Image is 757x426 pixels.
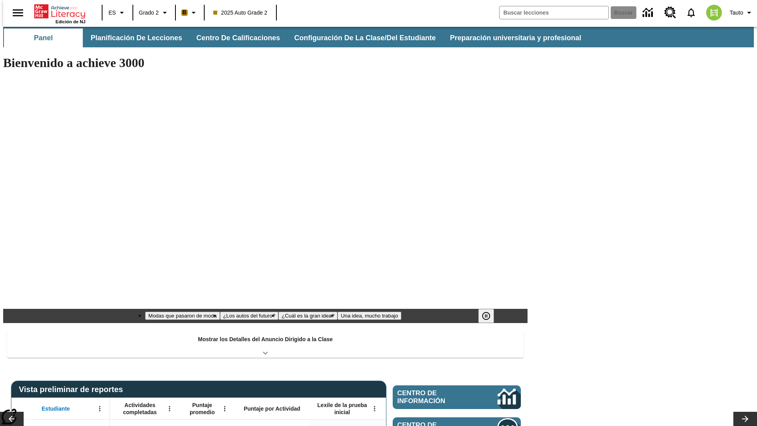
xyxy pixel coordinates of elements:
[4,28,83,47] button: Panel
[397,389,471,405] span: Centro de información
[190,28,286,47] button: Centro de calificaciones
[183,7,186,17] span: B
[478,309,494,323] button: Pausar
[727,6,757,20] button: Perfil/Configuración
[288,28,442,47] button: Configuración de la clase/del estudiante
[105,6,130,20] button: Lenguaje: ES, Selecciona un idioma
[7,331,524,358] div: Mostrar los Detalles del Anuncio Dirigido a la Clase
[213,9,268,17] span: 2025 Auto Grade 2
[337,312,401,320] button: Diapositiva 4 Una idea, mucho trabajo
[730,9,743,17] span: Tauto
[638,2,660,24] a: Centro de información
[220,312,279,320] button: Diapositiva 2 ¿Los autos del futuro?
[3,56,528,70] h1: Bienvenido a achieve 3000
[84,28,188,47] button: Planificación de lecciones
[369,403,380,415] button: Abrir menú
[198,335,333,344] p: Mostrar los Detalles del Anuncio Dirigido a la Clase
[219,403,231,415] button: Abrir menú
[3,27,754,47] div: Subbarra de navegación
[393,385,521,409] a: Centro de información
[278,312,337,320] button: Diapositiva 3 ¿Cuál es la gran idea?
[681,2,701,23] a: Notificaciones
[313,402,371,416] span: Lexile de la prueba inicial
[178,6,201,20] button: Boost El color de la clase es anaranjado claro. Cambiar el color de la clase.
[34,4,86,19] a: Portada
[478,309,502,323] div: Pausar
[34,3,86,24] div: Portada
[108,9,116,17] span: ES
[244,405,300,412] span: Puntaje por Actividad
[701,2,727,23] button: Escoja un nuevo avatar
[56,19,86,24] span: Edición de NJ
[183,402,221,416] span: Puntaje promedio
[164,403,175,415] button: Abrir menú
[500,6,608,19] input: Buscar campo
[114,402,166,416] span: Actividades completadas
[444,28,587,47] button: Preparación universitaria y profesional
[42,405,70,412] span: Estudiante
[706,5,722,21] img: avatar image
[3,28,588,47] div: Subbarra de navegación
[145,312,220,320] button: Diapositiva 1 Modas que pasaron de moda
[136,6,173,20] button: Grado: Grado 2, Elige un grado
[660,2,681,23] a: Centro de recursos, Se abrirá en una pestaña nueva.
[733,412,757,426] button: Carrusel de lecciones, seguir
[139,9,159,17] span: Grado 2
[94,403,106,415] button: Abrir menú
[6,1,30,24] button: Abrir el menú lateral
[19,385,127,394] span: Vista preliminar de reportes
